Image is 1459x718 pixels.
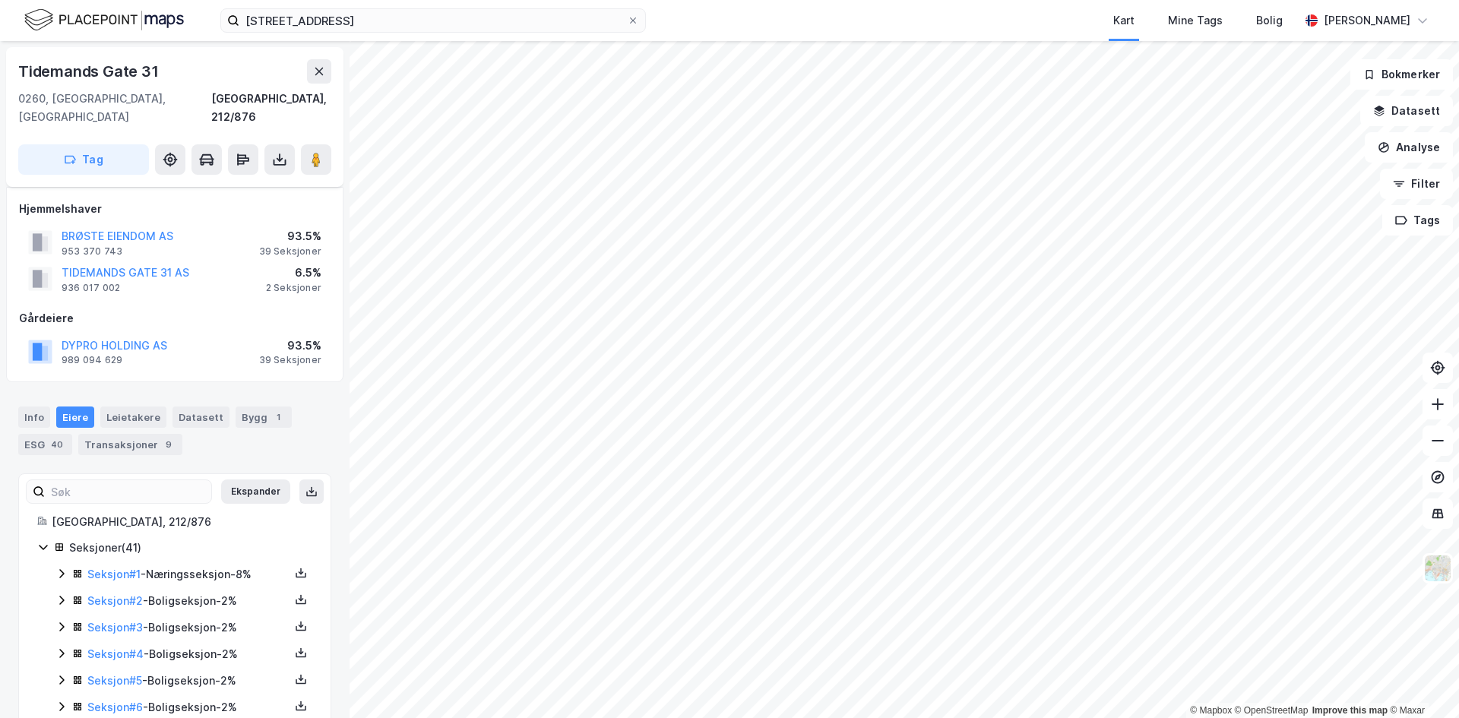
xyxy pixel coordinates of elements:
[24,7,184,33] img: logo.f888ab2527a4732fd821a326f86c7f29.svg
[56,406,94,428] div: Eiere
[1235,705,1309,716] a: OpenStreetMap
[87,565,290,584] div: - Næringsseksjon - 8%
[211,90,331,126] div: [GEOGRAPHIC_DATA], 212/876
[78,434,182,455] div: Transaksjoner
[266,282,321,294] div: 2 Seksjoner
[19,309,331,327] div: Gårdeiere
[1190,705,1232,716] a: Mapbox
[87,568,141,580] a: Seksjon#1
[18,59,162,84] div: Tidemands Gate 31
[1423,554,1452,583] img: Z
[1350,59,1453,90] button: Bokmerker
[1360,96,1453,126] button: Datasett
[259,227,321,245] div: 93.5%
[239,9,627,32] input: Søk på adresse, matrikkel, gårdeiere, leietakere eller personer
[19,200,331,218] div: Hjemmelshaver
[259,354,321,366] div: 39 Seksjoner
[266,264,321,282] div: 6.5%
[62,354,122,366] div: 989 094 629
[45,480,211,503] input: Søk
[87,594,143,607] a: Seksjon#2
[100,406,166,428] div: Leietakere
[87,618,290,637] div: - Boligseksjon - 2%
[1312,705,1388,716] a: Improve this map
[69,539,312,557] div: Seksjoner ( 41 )
[87,701,143,713] a: Seksjon#6
[87,674,142,687] a: Seksjon#5
[87,592,290,610] div: - Boligseksjon - 2%
[1256,11,1283,30] div: Bolig
[1383,645,1459,718] iframe: Chat Widget
[48,437,66,452] div: 40
[18,406,50,428] div: Info
[172,406,229,428] div: Datasett
[1383,645,1459,718] div: Kontrollprogram for chat
[87,645,290,663] div: - Boligseksjon - 2%
[1168,11,1223,30] div: Mine Tags
[87,672,290,690] div: - Boligseksjon - 2%
[18,144,149,175] button: Tag
[1380,169,1453,199] button: Filter
[52,513,312,531] div: [GEOGRAPHIC_DATA], 212/876
[1382,205,1453,236] button: Tags
[87,621,143,634] a: Seksjon#3
[18,90,211,126] div: 0260, [GEOGRAPHIC_DATA], [GEOGRAPHIC_DATA]
[259,245,321,258] div: 39 Seksjoner
[271,410,286,425] div: 1
[87,647,144,660] a: Seksjon#4
[221,479,290,504] button: Ekspander
[62,245,122,258] div: 953 370 743
[1113,11,1135,30] div: Kart
[62,282,120,294] div: 936 017 002
[236,406,292,428] div: Bygg
[161,437,176,452] div: 9
[259,337,321,355] div: 93.5%
[18,434,72,455] div: ESG
[1365,132,1453,163] button: Analyse
[87,698,290,716] div: - Boligseksjon - 2%
[1324,11,1410,30] div: [PERSON_NAME]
